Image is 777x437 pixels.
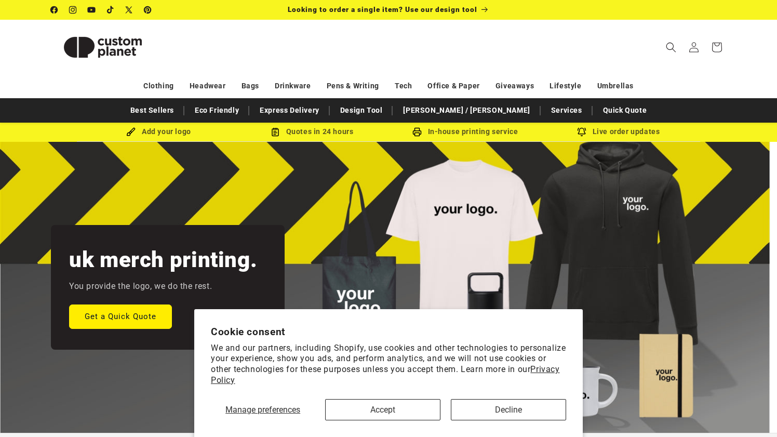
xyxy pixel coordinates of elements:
summary: Search [660,36,682,59]
a: Headwear [190,77,226,95]
a: Tech [395,77,412,95]
a: Services [546,101,587,120]
a: Get a Quick Quote [69,304,172,328]
button: Decline [451,399,566,420]
div: In-house printing service [388,125,542,138]
h2: uk merch printing. [69,246,257,274]
img: Custom Planet [51,24,155,71]
a: Quick Quote [598,101,652,120]
a: Drinkware [275,77,311,95]
img: In-house printing [412,127,422,137]
a: Umbrellas [597,77,634,95]
a: Best Sellers [125,101,179,120]
h2: Cookie consent [211,326,566,338]
a: Express Delivery [254,101,325,120]
a: Eco Friendly [190,101,244,120]
a: Clothing [143,77,174,95]
a: Design Tool [335,101,388,120]
a: Lifestyle [550,77,581,95]
p: We and our partners, including Shopify, use cookies and other technologies to personalize your ex... [211,343,566,386]
a: Giveaways [495,77,534,95]
span: Manage preferences [225,405,300,415]
img: Brush Icon [126,127,136,137]
a: Pens & Writing [327,77,379,95]
button: Manage preferences [211,399,315,420]
button: Accept [325,399,440,420]
a: Office & Paper [427,77,479,95]
img: Order updates [577,127,586,137]
div: Live order updates [542,125,695,138]
a: Custom Planet [47,20,159,74]
div: Quotes in 24 hours [235,125,388,138]
img: Order Updates Icon [271,127,280,137]
a: Bags [242,77,259,95]
a: Privacy Policy [211,364,560,385]
p: You provide the logo, we do the rest. [69,279,212,294]
span: Looking to order a single item? Use our design tool [288,5,477,14]
div: Add your logo [82,125,235,138]
a: [PERSON_NAME] / [PERSON_NAME] [398,101,535,120]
